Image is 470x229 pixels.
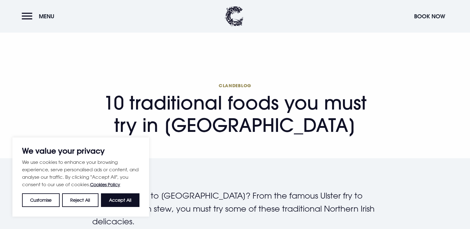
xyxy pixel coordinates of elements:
[225,6,244,26] img: Clandeboye Lodge
[12,137,149,217] div: We value your privacy
[62,193,98,207] button: Reject All
[22,10,57,23] button: Menu
[101,193,139,207] button: Accept All
[22,193,60,207] button: Customise
[92,83,378,136] h1: 10 traditional foods you must try in [GEOGRAPHIC_DATA]
[411,10,448,23] button: Book Now
[39,13,54,20] span: Menu
[22,147,139,155] p: We value your privacy
[90,182,120,187] a: Cookies Policy
[92,83,378,88] span: Clandeblog
[22,158,139,188] p: We use cookies to enhance your browsing experience, serve personalised ads or content, and analys...
[92,189,378,228] p: Planning a trip to [GEOGRAPHIC_DATA]? From the famous Ulster fry to comforting Irish stew, you mu...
